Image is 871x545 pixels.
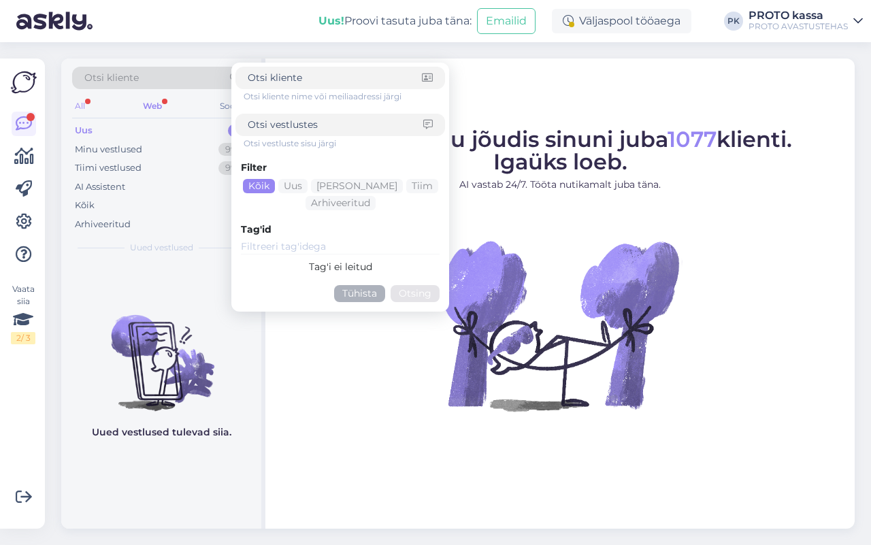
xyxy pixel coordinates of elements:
[75,143,142,156] div: Minu vestlused
[61,291,261,413] img: No chats
[244,137,445,150] div: Otsi vestluste sisu järgi
[92,425,231,440] p: Uued vestlused tulevad siia.
[130,242,193,254] span: Uued vestlused
[749,21,848,32] div: PROTO AVASTUSTEHAS
[218,161,248,175] div: 99+
[552,9,691,33] div: Väljaspool tööaega
[75,180,125,194] div: AI Assistent
[228,124,248,137] div: 0
[749,10,848,21] div: PROTO kassa
[75,124,93,137] div: Uus
[11,69,37,95] img: Askly Logo
[11,283,35,344] div: Vaata siia
[318,13,472,29] div: Proovi tasuta juba täna:
[218,143,248,156] div: 99+
[248,71,422,85] input: Otsi kliente
[749,10,863,32] a: PROTO kassaPROTO AVASTUSTEHAS
[84,71,139,85] span: Otsi kliente
[328,178,792,192] p: AI vastab 24/7. Tööta nutikamalt juba täna.
[75,218,131,231] div: Arhiveeritud
[243,179,275,193] div: Kõik
[241,240,440,254] input: Filtreeri tag'idega
[11,332,35,344] div: 2 / 3
[328,126,792,175] span: Askly kaudu jõudis sinuni juba klienti. Igaüks loeb.
[248,118,423,132] input: Otsi vestlustes
[241,161,440,175] div: Filter
[217,97,250,115] div: Socials
[318,14,344,27] b: Uus!
[438,203,683,448] img: No Chat active
[75,199,95,212] div: Kõik
[724,12,743,31] div: PK
[241,222,440,237] div: Tag'id
[75,161,142,175] div: Tiimi vestlused
[477,8,536,34] button: Emailid
[668,126,717,152] span: 1077
[72,97,88,115] div: All
[140,97,165,115] div: Web
[244,90,445,103] div: Otsi kliente nime või meiliaadressi järgi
